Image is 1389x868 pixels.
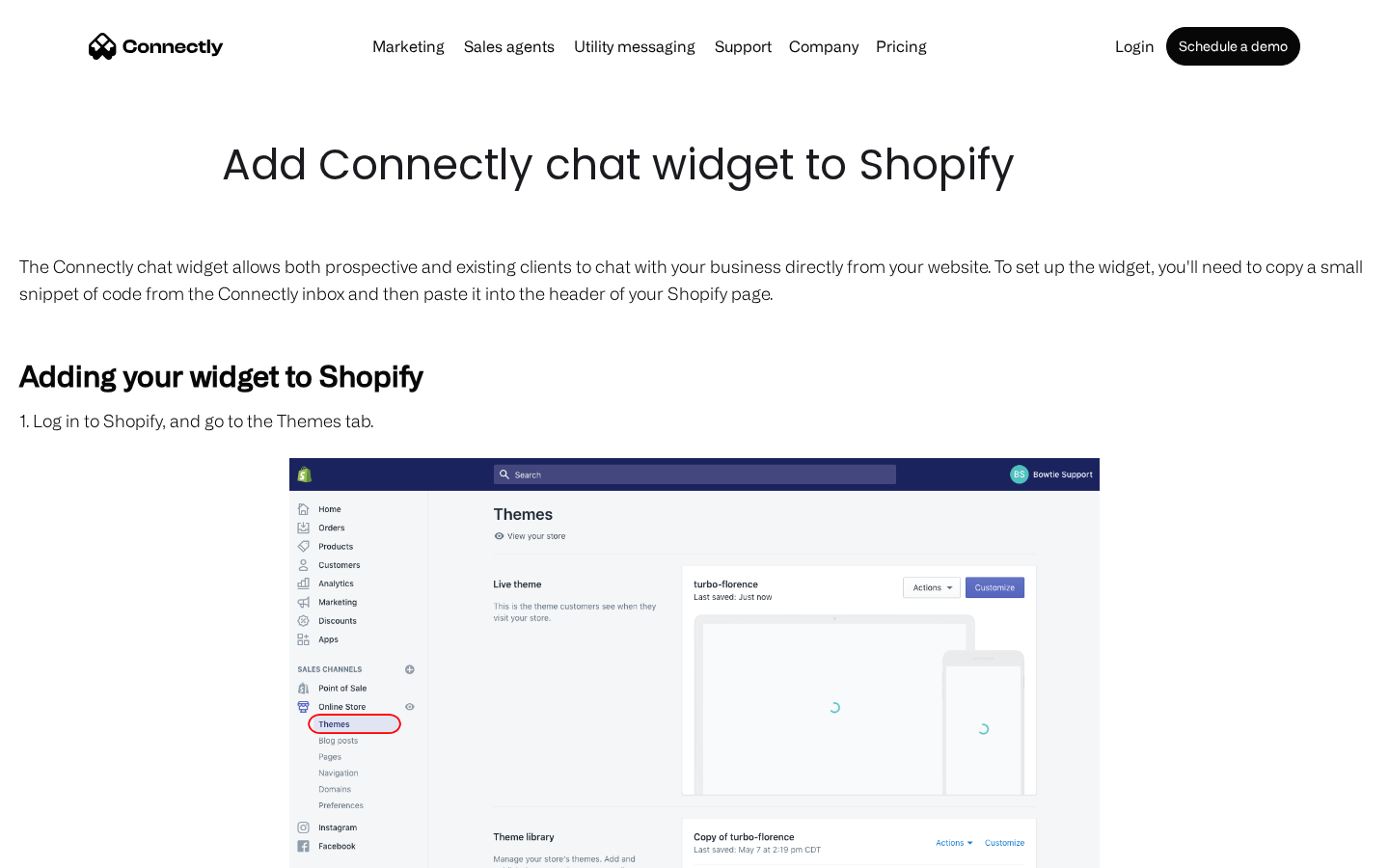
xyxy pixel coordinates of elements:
[222,135,1167,195] h1: Add Connectly chat widget to Shopify
[1166,27,1300,66] a: Schedule a demo
[19,253,1370,307] p: The Connectly chat widget allows both prospective and existing clients to chat with your business...
[19,359,422,392] strong: Adding your widget to Shopify
[365,39,452,54] a: Marketing
[19,834,116,861] aside: Language selected: English
[39,834,116,861] ul: Language list
[566,39,703,54] a: Utility messaging
[1107,39,1162,54] a: Login
[19,407,1370,434] p: 1. Log in to Shopify, and go to the Themes tab.
[456,39,562,54] a: Sales agents
[868,39,935,54] a: Pricing
[789,33,858,60] div: Company
[707,39,779,54] a: Support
